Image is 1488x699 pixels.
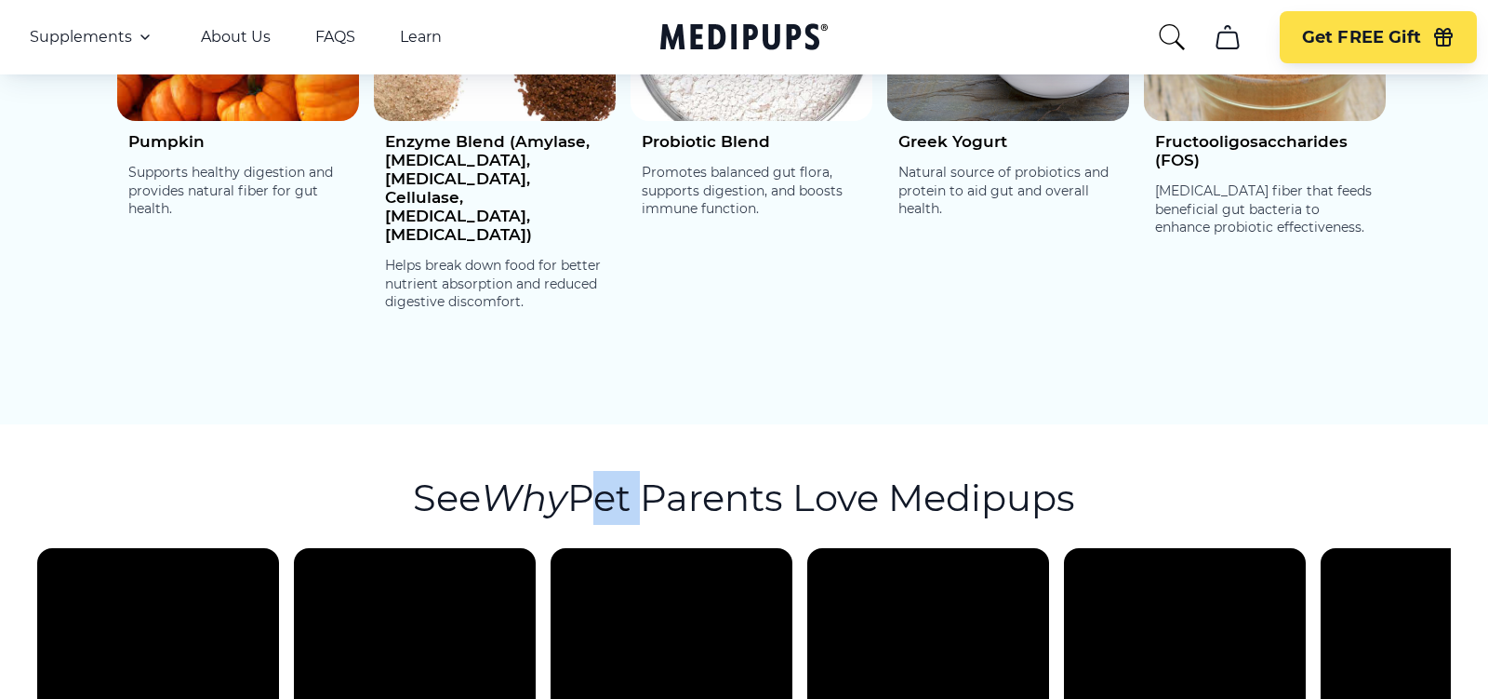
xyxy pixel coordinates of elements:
h4: Greek Yogurt [898,132,1118,151]
i: Why [481,475,567,520]
button: search [1157,22,1187,52]
a: Medipups [660,20,828,58]
a: FAQS [315,28,355,47]
button: cart [1205,15,1250,60]
button: Supplements [30,26,156,48]
span: Get FREE Gift [1302,27,1421,48]
p: Supports healthy digestion and provides natural fiber for gut health. [128,164,348,219]
p: [MEDICAL_DATA] fiber that feeds beneficial gut bacteria to enhance probiotic effectiveness. [1155,182,1375,237]
p: Helps break down food for better nutrient absorption and reduced digestive discomfort. [385,257,604,312]
h4: Pumpkin [128,132,348,151]
a: About Us [201,28,271,47]
a: Learn [400,28,442,47]
button: Get FREE Gift [1280,11,1477,63]
h4: Enzyme Blend (Amylase, [MEDICAL_DATA], [MEDICAL_DATA], Cellulase, [MEDICAL_DATA], [MEDICAL_DATA]) [385,132,604,244]
h2: See Pet Parents Love Medipups [413,471,1075,525]
p: Natural source of probiotics and protein to aid gut and overall health. [898,164,1118,219]
h4: Probiotic Blend [642,132,861,151]
h4: Fructooligosaccharides (FOS) [1155,132,1375,169]
p: Promotes balanced gut flora, supports digestion, and boosts immune function. [642,164,861,219]
span: Supplements [30,28,132,47]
